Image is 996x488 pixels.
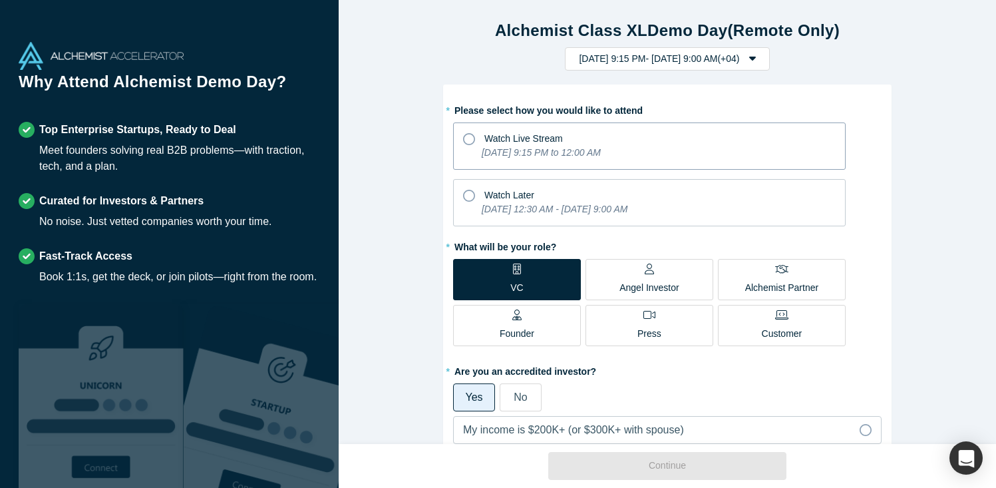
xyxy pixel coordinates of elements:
[482,204,627,214] i: [DATE] 12:30 AM - [DATE] 9:00 AM
[39,195,204,206] strong: Curated for Investors & Partners
[453,99,882,118] label: Please select how you would like to attend
[39,142,320,174] div: Meet founders solving real B2B problems—with traction, tech, and a plan.
[484,133,563,144] span: Watch Live Stream
[762,327,802,341] p: Customer
[453,236,882,254] label: What will be your role?
[19,42,184,70] img: Alchemist Accelerator Logo
[39,124,236,135] strong: Top Enterprise Startups, Ready to Deal
[565,47,769,71] button: [DATE] 9:15 PM- [DATE] 9:00 AM(+04)
[39,214,272,230] div: No noise. Just vetted companies worth your time.
[484,190,534,200] span: Watch Later
[39,269,317,285] div: Book 1:1s, get the deck, or join pilots—right from the room.
[463,424,684,435] span: My income is $200K+ (or $300K+ with spouse)
[500,327,534,341] p: Founder
[453,360,882,379] label: Are you an accredited investor?
[619,281,679,295] p: Angel Investor
[510,281,523,295] p: VC
[548,452,786,480] button: Continue
[514,391,527,403] span: No
[19,70,320,103] h1: Why Attend Alchemist Demo Day?
[465,391,482,403] span: Yes
[39,250,132,262] strong: Fast-Track Access
[495,21,840,39] strong: Alchemist Class XL Demo Day (Remote Only)
[637,327,661,341] p: Press
[745,281,818,295] p: Alchemist Partner
[482,147,601,158] i: [DATE] 9:15 PM to 12:00 AM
